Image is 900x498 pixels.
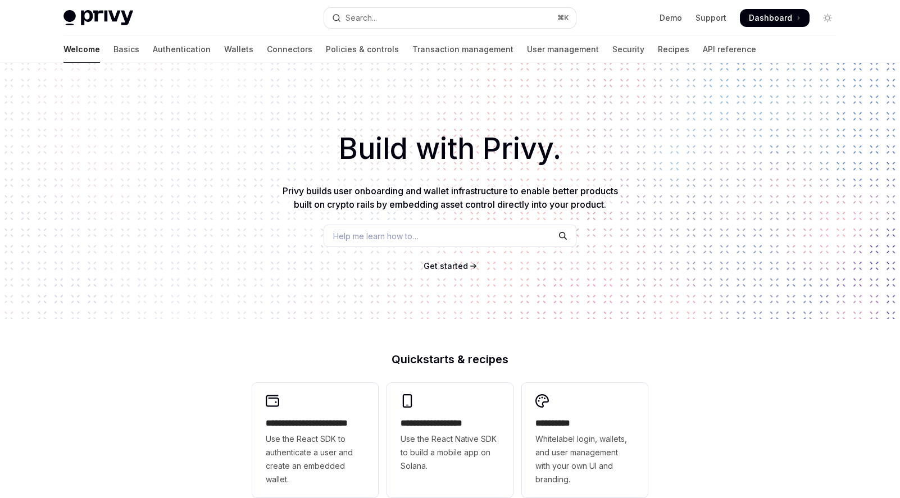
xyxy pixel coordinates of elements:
a: Policies & controls [326,36,399,63]
a: Recipes [658,36,689,63]
img: light logo [63,10,133,26]
a: User management [527,36,599,63]
a: Connectors [267,36,312,63]
a: Authentication [153,36,211,63]
a: API reference [703,36,756,63]
a: Dashboard [740,9,810,27]
span: ⌘ K [557,13,569,22]
span: Help me learn how to… [333,230,419,242]
a: Welcome [63,36,100,63]
button: Toggle dark mode [819,9,837,27]
a: **** *****Whitelabel login, wallets, and user management with your own UI and branding. [522,383,648,497]
button: Open search [324,8,576,28]
h2: Quickstarts & recipes [252,354,648,365]
span: Privy builds user onboarding and wallet infrastructure to enable better products built on crypto ... [283,185,618,210]
a: Basics [113,36,139,63]
span: Use the React SDK to authenticate a user and create an embedded wallet. [266,432,365,486]
span: Dashboard [749,12,792,24]
a: Support [696,12,726,24]
a: Get started [424,261,468,272]
a: Demo [660,12,682,24]
span: Whitelabel login, wallets, and user management with your own UI and branding. [535,432,634,486]
h1: Build with Privy. [18,127,882,171]
span: Get started [424,261,468,271]
span: Use the React Native SDK to build a mobile app on Solana. [401,432,499,473]
a: **** **** **** ***Use the React Native SDK to build a mobile app on Solana. [387,383,513,497]
div: Search... [346,11,377,25]
a: Security [612,36,644,63]
a: Wallets [224,36,253,63]
a: Transaction management [412,36,513,63]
